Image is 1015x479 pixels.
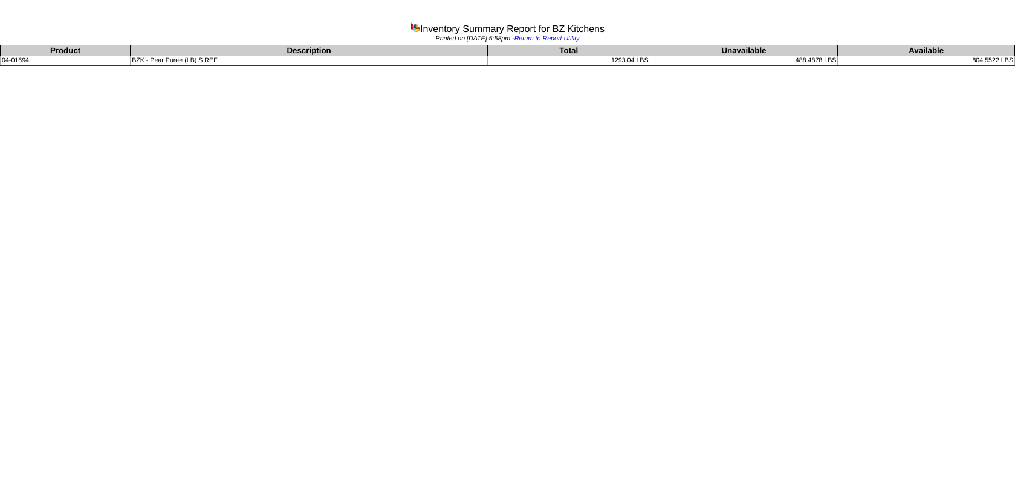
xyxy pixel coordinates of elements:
td: 804.5522 LBS [838,56,1015,65]
th: Available [838,45,1015,56]
td: 488.4878 LBS [650,56,838,65]
td: 04-01694 [1,56,131,65]
th: Description [131,45,488,56]
th: Unavailable [650,45,838,56]
img: graph.gif [410,22,420,32]
a: Return to Report Utility [514,35,580,42]
th: Total [487,45,650,56]
td: BZK - Pear Puree (LB) S REF [131,56,488,65]
th: Product [1,45,131,56]
td: 1293.04 LBS [487,56,650,65]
